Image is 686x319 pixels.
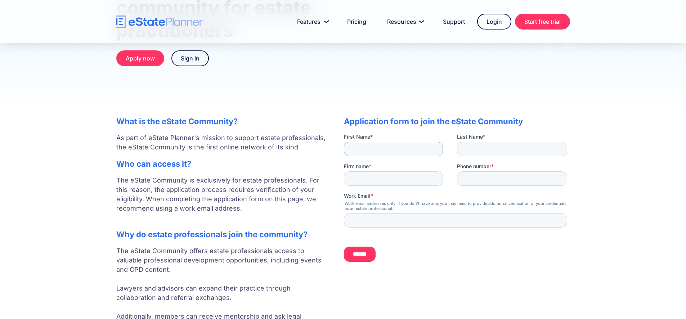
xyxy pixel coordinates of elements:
[116,176,329,223] p: The eState Community is exclusively for estate professionals. For this reason, the application pr...
[288,14,335,29] a: Features
[338,14,375,29] a: Pricing
[116,117,329,126] h2: What is the eState Community?
[116,159,329,169] h2: Who can access it?
[434,14,474,29] a: Support
[344,117,570,126] h2: Application form to join the eState Community
[116,230,329,239] h2: Why do estate professionals join the community?
[515,14,570,30] a: Start free trial
[116,15,203,28] a: home
[171,50,209,66] a: Sign in
[116,133,329,152] p: As part of eState Planner's mission to support estate professionals, the eState Community is the ...
[116,50,164,66] a: Apply now
[378,14,431,29] a: Resources
[477,14,511,30] a: Login
[344,133,570,268] iframe: Form 0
